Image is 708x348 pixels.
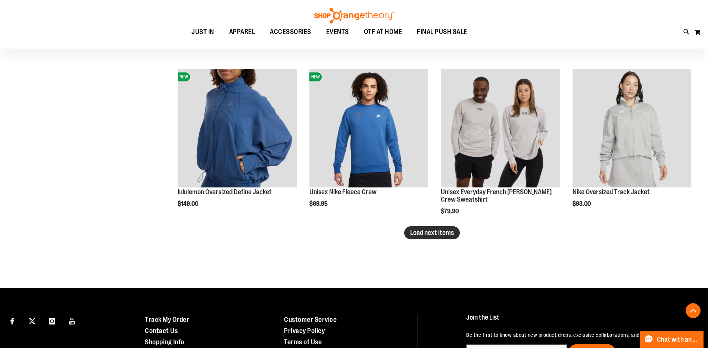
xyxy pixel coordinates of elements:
div: product [306,65,432,226]
button: Back To Top [686,303,701,318]
a: Visit our X page [26,314,39,327]
span: $69.95 [309,201,329,207]
span: ACCESSORIES [270,24,311,40]
button: Chat with an Expert [640,331,704,348]
a: Unisex Everyday French Terry Crew Sweatshirt [441,69,559,189]
div: product [437,65,563,234]
img: Shop Orangetheory [313,8,395,24]
a: Nike Oversized Track Jacket [573,188,650,196]
a: Contact Us [145,327,178,335]
span: $93.00 [573,201,592,207]
span: JUST IN [191,24,214,40]
a: OTF AT HOME [356,24,410,41]
p: Be the first to know about new product drops, exclusive collaborations, and shopping events! [466,331,691,339]
a: lululemon Oversized Define JacketNEW [178,69,296,189]
a: Terms of Use [284,338,322,346]
img: Unisex Nike Fleece Crew [309,69,428,187]
a: lululemon Oversized Define Jacket [178,188,272,196]
div: product [174,65,300,226]
a: Unisex Nike Fleece CrewNEW [309,69,428,189]
a: Visit our Instagram page [46,314,59,327]
a: Privacy Policy [284,327,325,335]
span: Chat with an Expert [657,336,699,343]
a: ACCESSORIES [262,24,319,41]
a: APPAREL [222,24,263,40]
img: Nike Oversized Track Jacket [573,69,691,187]
div: product [569,65,695,226]
span: Load next items [410,229,454,236]
a: Visit our Facebook page [6,314,19,327]
span: NEW [178,72,190,81]
a: Track My Order [145,316,189,323]
a: Nike Oversized Track Jacket [573,69,691,189]
img: lululemon Oversized Define Jacket [178,69,296,187]
img: Twitter [29,318,35,324]
span: FINAL PUSH SALE [417,24,467,40]
span: $79.90 [441,208,460,215]
h4: Join the List [466,314,691,328]
a: FINAL PUSH SALE [409,24,475,41]
button: Load next items [404,226,460,239]
a: EVENTS [319,24,356,41]
a: Unisex Everyday French [PERSON_NAME] Crew Sweatshirt [441,188,552,203]
span: $149.00 [178,201,199,207]
span: APPAREL [229,24,255,40]
img: Unisex Everyday French Terry Crew Sweatshirt [441,69,559,187]
a: JUST IN [184,24,222,41]
a: Visit our Youtube page [66,314,79,327]
a: Customer Service [284,316,337,323]
span: EVENTS [326,24,349,40]
a: Shopping Info [145,338,184,346]
span: OTF AT HOME [364,24,402,40]
a: Unisex Nike Fleece Crew [309,188,377,196]
span: NEW [309,72,322,81]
